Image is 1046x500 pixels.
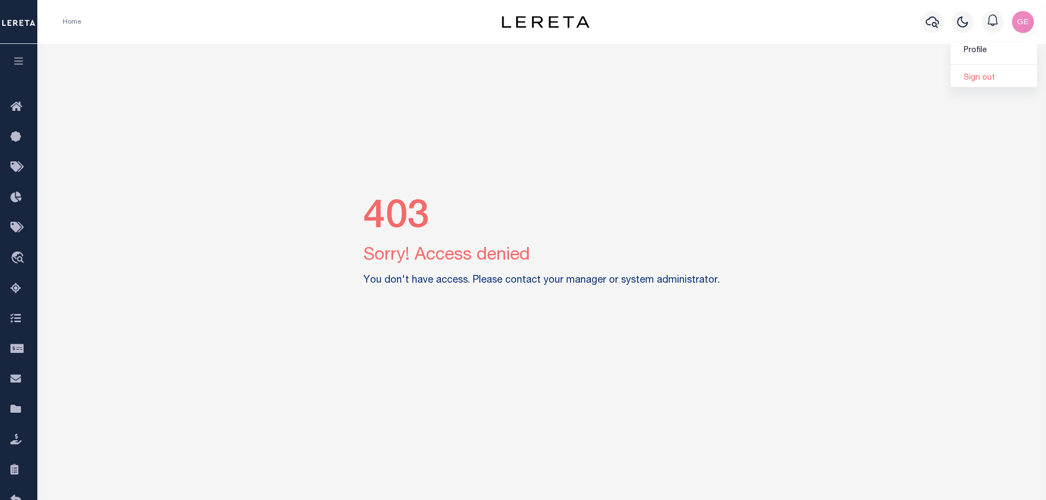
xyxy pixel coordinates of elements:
[363,195,720,243] h2: 403
[502,16,590,28] img: logo-dark.svg
[63,17,81,27] li: Home
[964,74,995,82] span: Sign out
[950,69,1037,87] a: Sign out
[964,47,987,54] span: Profile
[10,251,28,266] i: travel_explore
[363,273,720,288] label: You don't have access. Please contact your manager or system administrator.
[950,42,1037,60] a: Profile
[363,243,720,269] p: Sorry! Access denied
[1012,11,1034,33] img: svg+xml;base64,PHN2ZyB4bWxucz0iaHR0cDovL3d3dy53My5vcmcvMjAwMC9zdmciIHBvaW50ZXItZXZlbnRzPSJub25lIi...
